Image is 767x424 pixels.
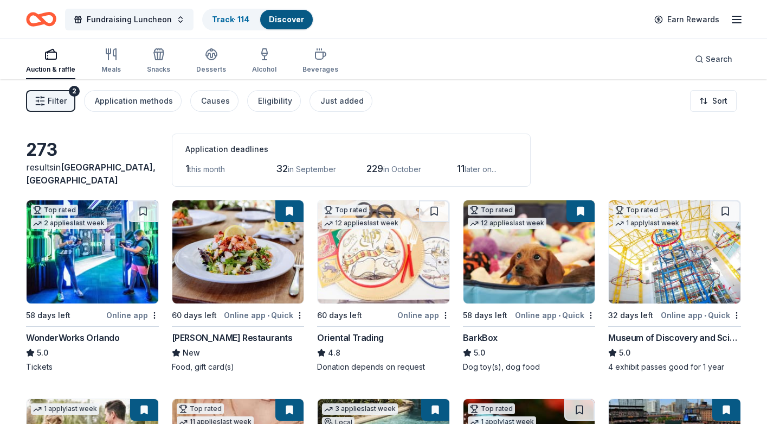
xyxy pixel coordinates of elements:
button: Search [686,48,741,70]
button: Auction & raffle [26,43,75,79]
img: Image for Cameron Mitchell Restaurants [172,200,304,303]
span: 5.0 [474,346,485,359]
button: Just added [310,90,372,112]
div: Top rated [613,205,660,216]
span: this month [189,164,225,174]
span: 229 [366,163,383,174]
div: Eligibility [258,94,292,107]
span: 32 [276,163,288,174]
a: Track· 114 [212,15,249,24]
button: Sort [690,90,737,112]
img: Image for Museum of Discovery and Science [609,200,740,303]
div: 273 [26,139,159,161]
div: 2 [69,86,80,97]
button: Causes [190,90,239,112]
span: in [26,162,156,186]
div: 32 days left [608,309,653,322]
span: later on... [465,164,497,174]
a: Discover [269,15,304,24]
button: Track· 114Discover [202,9,314,30]
button: Fundraising Luncheon [65,9,194,30]
div: 12 applies last week [468,218,546,229]
span: • [704,311,706,320]
img: Image for WonderWorks Orlando [27,200,158,303]
div: [PERSON_NAME] Restaurants [172,331,293,344]
button: Application methods [84,90,182,112]
div: Beverages [302,65,338,74]
div: 58 days left [463,309,507,322]
img: Image for BarkBox [463,200,595,303]
span: 5.0 [619,346,630,359]
span: New [183,346,200,359]
span: • [267,311,269,320]
div: Top rated [468,403,515,414]
button: Filter2 [26,90,75,112]
span: 4.8 [328,346,340,359]
div: Donation depends on request [317,362,450,372]
div: 1 apply last week [613,218,681,229]
button: Snacks [147,43,170,79]
div: Snacks [147,65,170,74]
span: • [558,311,560,320]
button: Meals [101,43,121,79]
div: Food, gift card(s) [172,362,305,372]
div: Auction & raffle [26,65,75,74]
button: Alcohol [252,43,276,79]
img: Image for Oriental Trading [318,200,449,303]
span: Search [706,53,732,66]
div: Online app Quick [515,308,595,322]
div: 60 days left [317,309,362,322]
div: 1 apply last week [31,403,99,415]
div: Top rated [31,205,78,216]
div: Desserts [196,65,226,74]
div: 58 days left [26,309,70,322]
div: Causes [201,94,230,107]
a: Image for Oriental TradingTop rated12 applieslast week60 days leftOnline appOriental Trading4.8Do... [317,200,450,372]
div: Top rated [468,205,515,216]
div: Oriental Trading [317,331,384,344]
div: Online app [397,308,450,322]
a: Home [26,7,56,32]
span: 5.0 [37,346,48,359]
button: Beverages [302,43,338,79]
a: Image for Museum of Discovery and ScienceTop rated1 applylast week32 days leftOnline app•QuickMus... [608,200,741,372]
a: Earn Rewards [648,10,726,29]
div: 12 applies last week [322,218,401,229]
div: results [26,161,159,187]
div: Just added [320,94,364,107]
div: Online app Quick [224,308,304,322]
span: [GEOGRAPHIC_DATA], [GEOGRAPHIC_DATA] [26,162,156,186]
span: Sort [712,94,727,107]
span: in October [383,164,421,174]
div: Top rated [177,403,224,414]
div: Top rated [322,205,369,216]
button: Desserts [196,43,226,79]
div: Online app [106,308,159,322]
div: 4 exhibit passes good for 1 year [608,362,741,372]
div: 2 applies last week [31,218,107,229]
div: Application deadlines [185,143,517,156]
span: Fundraising Luncheon [87,13,172,26]
div: Meals [101,65,121,74]
div: Online app Quick [661,308,741,322]
div: Application methods [95,94,173,107]
div: Tickets [26,362,159,372]
div: Museum of Discovery and Science [608,331,741,344]
div: Dog toy(s), dog food [463,362,596,372]
span: in September [288,164,336,174]
div: 3 applies last week [322,403,398,415]
div: WonderWorks Orlando [26,331,119,344]
span: 1 [185,163,189,174]
span: Filter [48,94,67,107]
a: Image for BarkBoxTop rated12 applieslast week58 days leftOnline app•QuickBarkBox5.0Dog toy(s), do... [463,200,596,372]
div: 60 days left [172,309,217,322]
button: Eligibility [247,90,301,112]
div: Alcohol [252,65,276,74]
a: Image for WonderWorks OrlandoTop rated2 applieslast week58 days leftOnline appWonderWorks Orlando... [26,200,159,372]
a: Image for Cameron Mitchell Restaurants60 days leftOnline app•Quick[PERSON_NAME] RestaurantsNewFoo... [172,200,305,372]
div: BarkBox [463,331,498,344]
span: 11 [457,163,465,174]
